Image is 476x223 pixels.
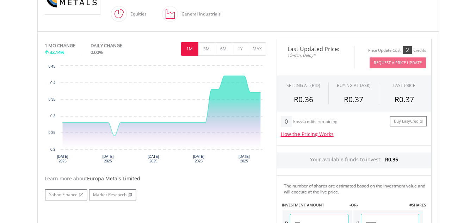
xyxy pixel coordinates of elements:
button: 1Y [232,42,249,56]
div: The number of shares are estimated based on the investment value and will execute at the live price. [284,183,428,195]
text: [DATE] 2025 [239,155,250,163]
div: LAST PRICE [393,82,415,88]
span: R0.37 [344,94,363,104]
div: EasyCredits remaining [293,119,338,125]
div: SELLING AT (BID) [286,82,320,88]
div: Your available funds to invest: [277,153,431,168]
div: 0 [281,116,292,127]
div: 1 MO CHANGE [45,42,75,49]
text: 0.25 [48,131,55,135]
button: Request A Price Update [370,57,426,68]
a: Yahoo Finance [45,189,87,200]
span: R0.35 [385,156,398,163]
span: BUYING AT (ASK) [337,82,371,88]
a: Buy EasyCredits [390,116,427,127]
a: How the Pricing Works [281,131,334,137]
div: Equities [127,6,147,23]
div: Learn more about [45,175,266,182]
text: 0.2 [50,148,55,151]
span: Europa Metals Limited [87,175,140,182]
span: R0.37 [395,94,414,104]
text: [DATE] 2025 [102,155,113,163]
text: 0.3 [50,114,55,118]
label: #SHARES [409,202,426,208]
span: 0.00% [91,49,103,55]
span: Last Updated Price: [282,46,349,52]
text: [DATE] 2025 [193,155,204,163]
label: -OR- [350,202,358,208]
button: 1M [181,42,198,56]
div: 2 [403,46,412,54]
span: R0.36 [294,94,313,104]
a: Market Research [89,189,136,200]
button: MAX [249,42,266,56]
label: INVESTMENT AMOUNT [282,202,324,208]
span: 32.14% [50,49,64,55]
div: General Industrials [178,6,221,23]
text: [DATE] 2025 [148,155,159,163]
div: Chart. Highcharts interactive chart. [45,62,266,168]
div: Credits [413,48,426,53]
div: DAILY CHANGE [91,42,146,49]
text: 0.35 [48,98,55,101]
svg: Interactive chart [45,62,266,168]
span: 15-min. Delay* [282,52,349,58]
button: 6M [215,42,232,56]
text: [DATE] 2025 [57,155,68,163]
div: Price Update Cost: [368,48,402,53]
text: 0.4 [50,81,55,85]
text: 0.45 [48,64,55,68]
button: 3M [198,42,215,56]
